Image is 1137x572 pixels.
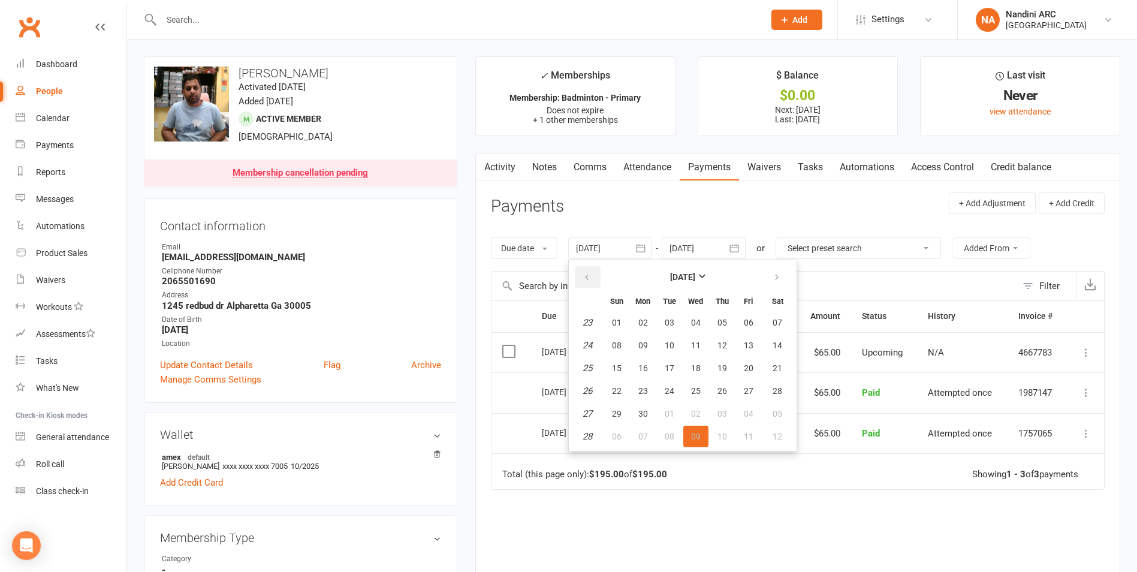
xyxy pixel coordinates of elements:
span: + 1 other memberships [533,115,618,125]
button: 22 [604,380,629,402]
span: 11 [744,432,753,441]
strong: $195.00 [589,469,624,480]
a: General attendance kiosk mode [16,424,126,451]
button: 12 [710,335,735,356]
span: 18 [691,363,701,373]
button: 01 [657,403,682,425]
button: 26 [710,380,735,402]
span: 10 [717,432,727,441]
a: Reports [16,159,126,186]
th: Status [851,301,917,332]
button: 03 [710,403,735,425]
strong: [EMAIL_ADDRESS][DOMAIN_NAME] [162,252,441,263]
span: Paid [862,387,880,398]
span: 20 [744,363,753,373]
input: Search by invoice number [491,272,1017,300]
div: Open Intercom Messenger [12,531,41,560]
span: 07 [638,432,648,441]
h3: [PERSON_NAME] [154,67,447,80]
span: 22 [612,386,622,396]
button: 06 [736,312,761,333]
div: [DATE] [542,342,597,361]
td: 1987147 [1008,372,1066,413]
button: 02 [631,312,656,333]
button: 19 [710,357,735,379]
h3: Contact information [160,215,441,233]
button: 08 [604,335,629,356]
a: Dashboard [16,51,126,78]
span: 16 [638,363,648,373]
a: Activity [476,153,524,181]
span: 05 [773,409,782,419]
span: 25 [691,386,701,396]
span: 28 [773,386,782,396]
div: Category [162,553,261,565]
div: Assessments [36,329,95,339]
span: N/A [928,347,944,358]
div: Last visit [996,68,1045,89]
span: xxxx xxxx xxxx 7005 [222,462,288,471]
a: Roll call [16,451,126,478]
button: 04 [683,312,708,333]
td: $65.00 [797,413,851,454]
button: Filter [1017,272,1076,300]
div: Reports [36,167,65,177]
span: 06 [744,318,753,327]
div: Memberships [540,68,610,90]
button: 16 [631,357,656,379]
button: 15 [604,357,629,379]
a: Manage Comms Settings [160,372,261,387]
div: Cellphone Number [162,266,441,277]
button: 07 [762,312,793,333]
button: 09 [631,335,656,356]
button: 27 [736,380,761,402]
button: 12 [762,426,793,447]
button: Due date [491,237,557,259]
div: Waivers [36,275,65,285]
button: 10 [657,335,682,356]
span: 29 [612,409,622,419]
strong: 1245 redbud dr Alpharetta Ga 30005 [162,300,441,311]
span: 11 [691,341,701,350]
h3: Payments [491,197,564,216]
span: 10 [665,341,674,350]
button: 13 [736,335,761,356]
a: Tasks [789,153,831,181]
span: 08 [612,341,622,350]
strong: [DATE] [162,324,441,335]
span: Attempted once [928,428,992,439]
td: $65.00 [797,332,851,373]
img: image1693605570.png [154,67,229,142]
div: Roll call [36,459,64,469]
td: $65.00 [797,372,851,413]
button: Added From [952,237,1030,259]
span: 05 [717,318,727,327]
td: 4667783 [1008,332,1066,373]
button: 08 [657,426,682,447]
li: [PERSON_NAME] [160,450,441,472]
span: 01 [612,318,622,327]
div: General attendance [36,432,109,442]
button: 18 [683,357,708,379]
div: Messages [36,194,74,204]
div: [DATE] [542,423,597,442]
strong: $195.00 [632,469,667,480]
span: 07 [773,318,782,327]
button: 24 [657,380,682,402]
button: 29 [604,403,629,425]
i: ✓ [540,70,548,82]
div: or [756,241,765,255]
strong: [DATE] [670,272,695,282]
a: People [16,78,126,105]
span: 10/2025 [291,462,319,471]
a: Tasks [16,348,126,375]
div: Class check-in [36,486,89,496]
a: Class kiosk mode [16,478,126,505]
button: + Add Adjustment [949,192,1036,214]
span: 04 [744,409,753,419]
div: Nandini ARC [1006,9,1087,20]
span: 04 [691,318,701,327]
span: [DEMOGRAPHIC_DATA] [239,131,333,142]
div: $ Balance [776,68,819,89]
a: Workouts [16,294,126,321]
